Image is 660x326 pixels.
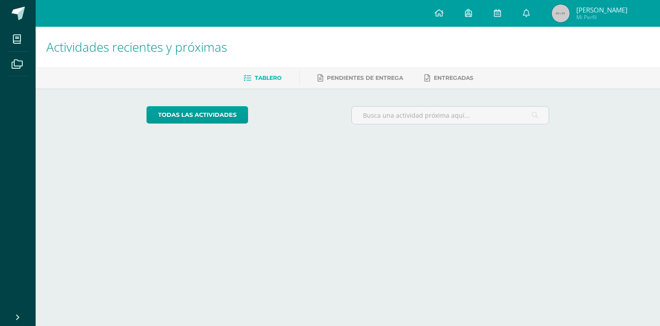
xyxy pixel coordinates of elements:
[244,71,281,85] a: Tablero
[327,74,403,81] span: Pendientes de entrega
[552,4,570,22] img: 45x45
[352,107,549,124] input: Busca una actividad próxima aquí...
[318,71,403,85] a: Pendientes de entrega
[434,74,473,81] span: Entregadas
[424,71,473,85] a: Entregadas
[147,106,248,124] a: todas las Actividades
[255,74,281,81] span: Tablero
[576,5,627,14] span: [PERSON_NAME]
[46,38,227,55] span: Actividades recientes y próximas
[576,13,627,21] span: Mi Perfil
